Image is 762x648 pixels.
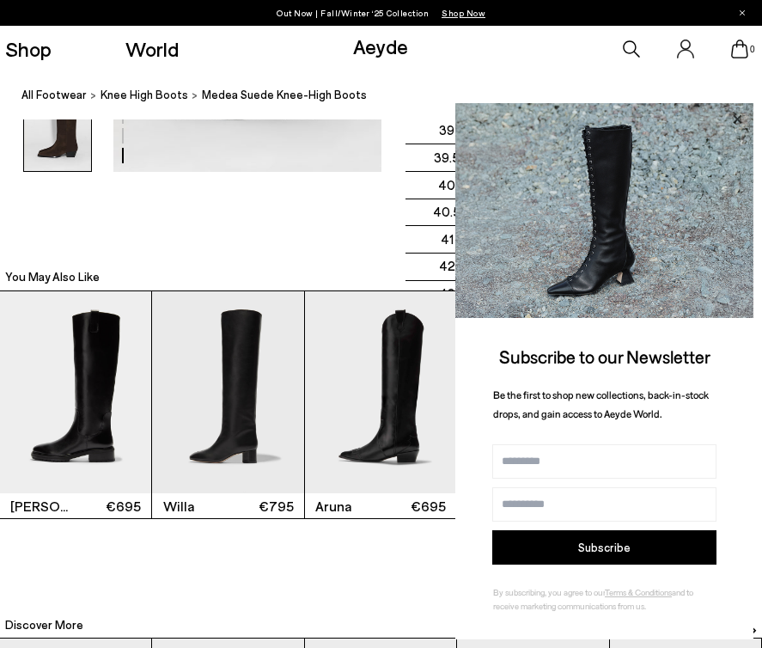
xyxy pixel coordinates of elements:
[125,39,179,59] a: World
[305,291,456,518] a: Aruna €695
[229,498,294,515] span: €795
[24,81,91,171] img: Medea Suede Knee-High Boots - Image 6
[405,118,489,145] td: 39
[746,624,759,638] img: svg%3E
[442,8,485,18] span: Navigate to /collections/new-in
[405,144,489,172] td: 39.5
[163,496,229,517] span: Willa
[353,34,408,58] a: Aeyde
[381,498,446,515] span: €695
[21,86,87,104] a: All Footwear
[746,611,759,637] button: Next slide
[101,88,188,101] span: knee high boots
[10,496,76,517] span: [PERSON_NAME]
[5,39,52,59] a: Shop
[277,4,485,21] p: Out Now | Fall/Winter ‘25 Collection
[152,291,303,518] a: Willa €795
[499,345,710,367] span: Subscribe to our Newsletter
[305,290,457,519] div: 3 / 3
[152,290,304,519] div: 2 / 3
[493,587,605,597] span: By subscribing, you agree to our
[5,616,83,633] h2: Discover More
[21,72,762,119] nav: breadcrumb
[405,226,489,254] td: 41
[152,291,303,493] img: Willa Leather Over-Knee Boots
[101,86,188,104] a: knee high boots
[5,268,100,285] h2: You May Also Like
[405,280,489,308] td: 43
[202,86,367,104] span: Medea Suede Knee-High Boots
[731,40,748,58] a: 0
[405,199,489,227] td: 40.5
[455,103,753,318] img: 2a6287a1333c9a56320fd6e7b3c4a9a9.jpg
[76,498,141,515] span: €695
[315,496,381,517] span: Aruna
[492,530,716,565] button: Subscribe
[405,254,489,281] td: 42
[305,291,456,493] img: Aruna Leather Knee-High Cowboy Boots
[748,45,757,54] span: 0
[605,587,672,597] a: Terms & Conditions
[493,388,709,420] span: Be the first to shop new collections, back-in-stock drops, and gain access to Aeyde World.
[405,172,489,199] td: 40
